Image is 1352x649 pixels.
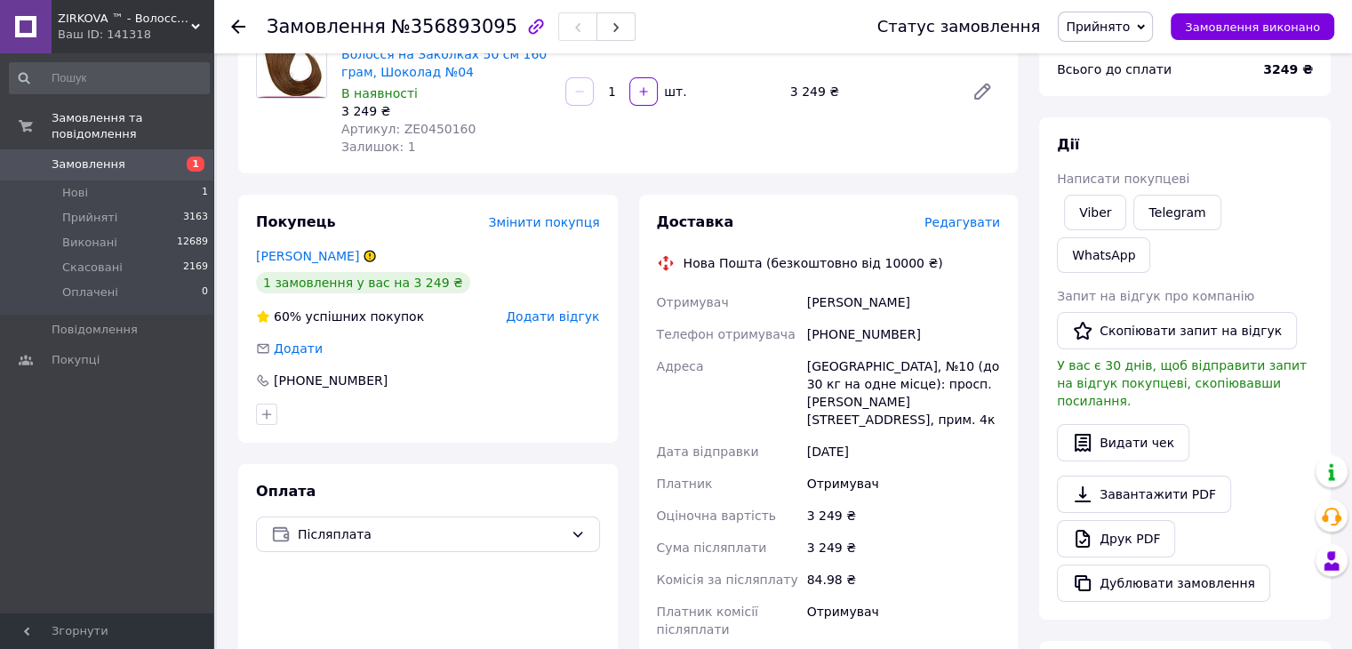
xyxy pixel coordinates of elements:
div: Нова Пошта (безкоштовно від 10000 ₴) [679,254,948,272]
a: Друк PDF [1057,520,1175,557]
span: Післяплата [298,525,564,544]
div: [PHONE_NUMBER] [804,318,1004,350]
div: [DATE] [804,436,1004,468]
span: Комісія за післяплату [657,573,798,587]
span: Отримувач [657,295,729,309]
span: Сума післяплати [657,541,767,555]
span: 0 [202,284,208,300]
button: Скопіювати запит на відгук [1057,312,1297,349]
b: 3249 ₴ [1263,62,1313,76]
span: Покупець [256,213,336,230]
span: Додати [274,341,323,356]
span: Покупці [52,352,100,368]
button: Видати чек [1057,424,1189,461]
span: 1 [187,156,204,172]
span: В наявності [341,86,418,100]
span: Замовлення [267,16,386,37]
span: Виконані [62,235,117,251]
span: Додати відгук [506,309,599,324]
a: [PERSON_NAME] [256,249,359,263]
div: 3 249 ₴ [341,102,551,120]
span: Всього до сплати [1057,62,1172,76]
button: Дублювати замовлення [1057,565,1270,602]
a: Завантажити PDF [1057,476,1231,513]
a: WhatsApp [1057,237,1150,273]
div: 3 249 ₴ [804,500,1004,532]
span: Оплачені [62,284,118,300]
div: Отримувач [804,596,1004,645]
span: Платник комісії післяплати [657,605,758,637]
span: Оплата [256,483,316,500]
div: 3 249 ₴ [804,532,1004,564]
div: шт. [660,83,688,100]
span: Адреса [657,359,704,373]
span: 2169 [183,260,208,276]
span: Прийняті [62,210,117,226]
span: Написати покупцеві [1057,172,1189,186]
span: Замовлення виконано [1185,20,1320,34]
span: Редагувати [924,215,1000,229]
div: 84.98 ₴ [804,564,1004,596]
div: Повернутися назад [231,18,245,36]
span: Дії [1057,136,1079,153]
span: №356893095 [391,16,517,37]
span: Доставка [657,213,734,230]
span: 60% [274,309,301,324]
span: Замовлення та повідомлення [52,110,213,142]
span: Оціночна вартість [657,509,776,523]
input: Пошук [9,62,210,94]
span: Замовлення [52,156,125,172]
span: 12689 [177,235,208,251]
div: [PHONE_NUMBER] [272,372,389,389]
div: 1 замовлення у вас на 3 249 ₴ [256,272,470,293]
div: Ваш ID: 141318 [58,27,213,43]
span: Платник [657,477,713,491]
span: У вас є 30 днів, щоб відправити запит на відгук покупцеві, скопіювавши посилання. [1057,358,1307,408]
div: успішних покупок [256,308,424,325]
div: Отримувач [804,468,1004,500]
span: Скасовані [62,260,123,276]
span: Артикул: ZE0450160 [341,122,476,136]
img: Натуральне Європейське Волосся на Заколках 50 см 160 грам, Шоколад №04 [257,28,326,98]
span: 1 [202,185,208,201]
div: Статус замовлення [877,18,1041,36]
span: Нові [62,185,88,201]
a: Telegram [1133,195,1220,230]
span: Змінити покупця [489,215,600,229]
button: Замовлення виконано [1171,13,1334,40]
span: Дата відправки [657,445,759,459]
span: Повідомлення [52,322,138,338]
span: Залишок: 1 [341,140,416,154]
div: [PERSON_NAME] [804,286,1004,318]
span: Прийнято [1066,20,1130,34]
span: ZIRKOVA ™ - Волосся Для Нарощування, Волосся На Заколках, Нарощування Волосся [58,11,191,27]
span: 3163 [183,210,208,226]
span: Телефон отримувача [657,327,796,341]
div: [GEOGRAPHIC_DATA], №10 (до 30 кг на одне місце): просп. [PERSON_NAME][STREET_ADDRESS], прим. 4к [804,350,1004,436]
div: 3 249 ₴ [783,79,957,104]
a: Редагувати [964,74,1000,109]
a: Натуральне Європейське Волосся на Заколках 50 см 160 грам, Шоколад №04 [341,29,547,79]
a: Viber [1064,195,1126,230]
span: Запит на відгук про компанію [1057,289,1254,303]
